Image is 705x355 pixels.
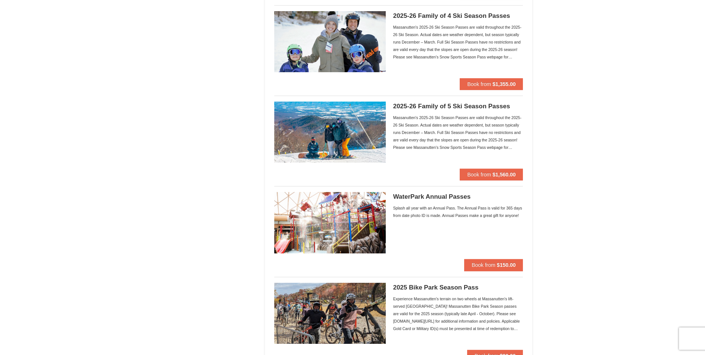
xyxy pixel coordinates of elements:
[393,193,523,201] h5: WaterPark Annual Passes
[472,262,495,268] span: Book from
[393,204,523,219] div: Splash all year with an Annual Pass. The Annual Pass is valid for 365 days from date photo ID is ...
[393,114,523,151] div: Massanutten's 2025-26 Ski Season Passes are valid throughout the 2025-26 Ski Season. Actual dates...
[393,12,523,20] h5: 2025-26 Family of 4 Ski Season Passes
[467,81,491,87] span: Book from
[467,172,491,177] span: Book from
[393,23,523,61] div: Massanutten's 2025-26 Ski Season Passes are valid throughout the 2025-26 Ski Season. Actual dates...
[274,283,386,344] img: 6619937-163-6ccc3969.jpg
[460,169,523,180] button: Book from $1,560.00
[492,81,515,87] strong: $1,355.00
[460,78,523,90] button: Book from $1,355.00
[274,11,386,72] img: 6619937-202-8a68a6a2.jpg
[464,259,523,271] button: Book from $150.00
[274,192,386,253] img: 6619937-36-230dbc92.jpg
[393,295,523,332] div: Experience Massanutten's terrain on two wheels at Massanutten's lift-served [GEOGRAPHIC_DATA]! Ma...
[497,262,516,268] strong: $150.00
[492,172,515,177] strong: $1,560.00
[393,284,523,291] h5: 2025 Bike Park Season Pass
[393,103,523,110] h5: 2025-26 Family of 5 Ski Season Passes
[274,102,386,163] img: 6619937-205-1660e5b5.jpg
